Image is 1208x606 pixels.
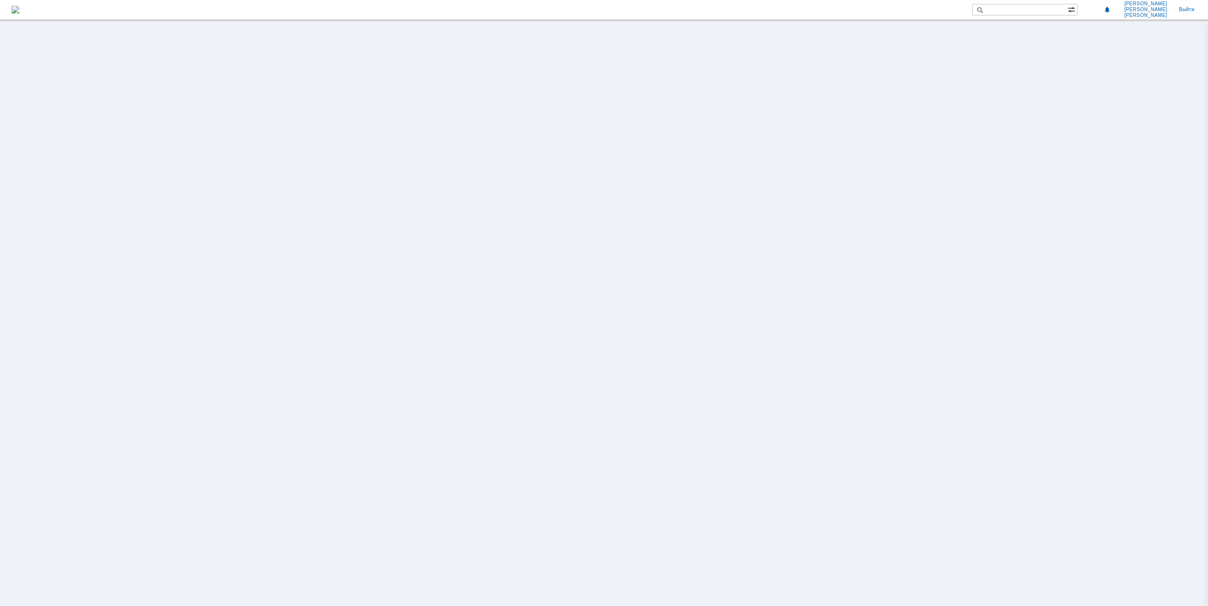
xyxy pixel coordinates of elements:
span: Расширенный поиск [1068,4,1077,14]
span: [PERSON_NAME] [1124,13,1167,18]
a: Перейти на домашнюю страницу [12,6,19,14]
span: [PERSON_NAME] [1124,7,1167,13]
span: [PERSON_NAME] [1124,1,1167,7]
img: logo [12,6,19,14]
